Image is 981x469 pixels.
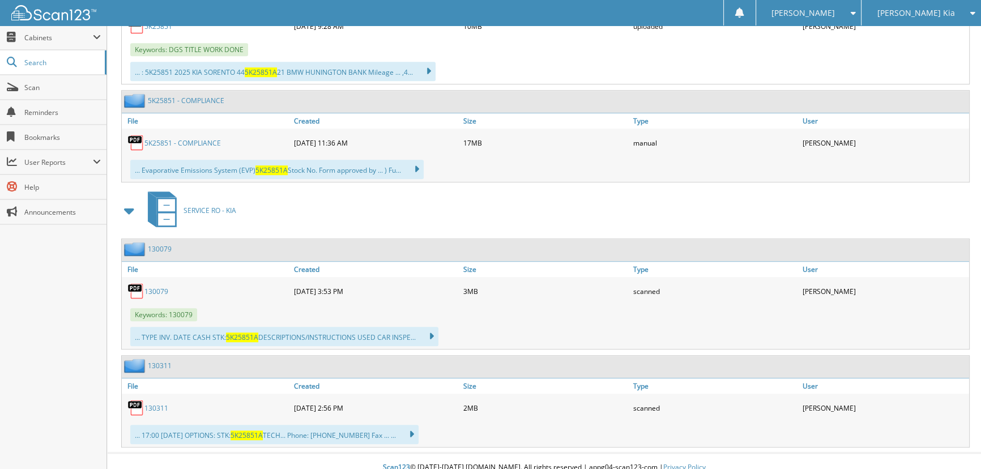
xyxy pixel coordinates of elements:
div: ... 17:00 [DATE] OPTIONS: STK: TECH... Phone: [PHONE_NUMBER] Fax ... ... [130,425,419,444]
a: File [122,113,291,129]
div: scanned [630,280,800,302]
img: scan123-logo-white.svg [11,5,96,20]
span: 5K25851A [255,165,288,175]
a: 5K25851 - COMPLIANCE [148,96,224,105]
div: uploaded [630,15,800,37]
a: Created [291,262,460,277]
a: File [122,378,291,394]
span: 5K25851A [226,332,258,342]
div: [PERSON_NAME] [800,280,969,302]
div: scanned [630,396,800,419]
a: User [800,113,969,129]
span: [PERSON_NAME] Kia [877,10,955,16]
a: Size [460,113,630,129]
a: Created [291,378,460,394]
a: 130079 [148,244,172,254]
a: 5K25851 - COMPLIANCE [144,138,221,148]
div: 10MB [460,15,630,37]
span: Keywords: 130079 [130,308,197,321]
span: 5K25851A [245,67,277,77]
img: PDF.png [127,399,144,416]
span: [PERSON_NAME] [771,10,835,16]
iframe: Chat Widget [924,415,981,469]
a: User [800,378,969,394]
span: User Reports [24,157,93,167]
span: Keywords: DGS TITLE WORK DONE [130,43,248,56]
div: [PERSON_NAME] [800,396,969,419]
img: PDF.png [127,18,144,35]
a: 5K25851 [144,22,172,31]
div: [DATE] 9:28 AM [291,15,460,37]
img: PDF.png [127,134,144,151]
div: ... Evaporative Emissions System (EVP) Stock No. Form approved by ... ) Fu... [130,160,424,179]
span: Announcements [24,207,101,217]
a: Type [630,262,800,277]
div: 17MB [460,131,630,154]
a: 130311 [148,361,172,370]
img: PDF.png [127,283,144,300]
div: [PERSON_NAME] [800,15,969,37]
span: Help [24,182,101,192]
img: folder2.png [124,93,148,108]
a: File [122,262,291,277]
a: 130311 [144,403,168,413]
span: Cabinets [24,33,93,42]
a: Created [291,113,460,129]
a: Size [460,378,630,394]
span: Reminders [24,108,101,117]
a: Type [630,113,800,129]
div: manual [630,131,800,154]
div: [DATE] 11:36 AM [291,131,460,154]
span: Scan [24,83,101,92]
div: [PERSON_NAME] [800,131,969,154]
a: 130079 [144,287,168,296]
div: [DATE] 2:56 PM [291,396,460,419]
div: 2MB [460,396,630,419]
img: folder2.png [124,242,148,256]
a: Type [630,378,800,394]
span: Search [24,58,99,67]
span: SERVICE RO - KIA [184,206,236,215]
span: 5K25851A [231,430,263,440]
div: ... TYPE INV. DATE CASH STK: DESCRIPTIONS/INSTRUCTIONS USED CAR INSPE... [130,327,438,346]
span: Bookmarks [24,133,101,142]
div: [DATE] 3:53 PM [291,280,460,302]
a: User [800,262,969,277]
div: ... : 5K25851 2025 KIA SORENTO 44 21 BMW HUNINGTON BANK Mileage ... ,4... [130,62,436,81]
a: Size [460,262,630,277]
div: 3MB [460,280,630,302]
img: folder2.png [124,359,148,373]
a: SERVICE RO - KIA [141,188,236,233]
